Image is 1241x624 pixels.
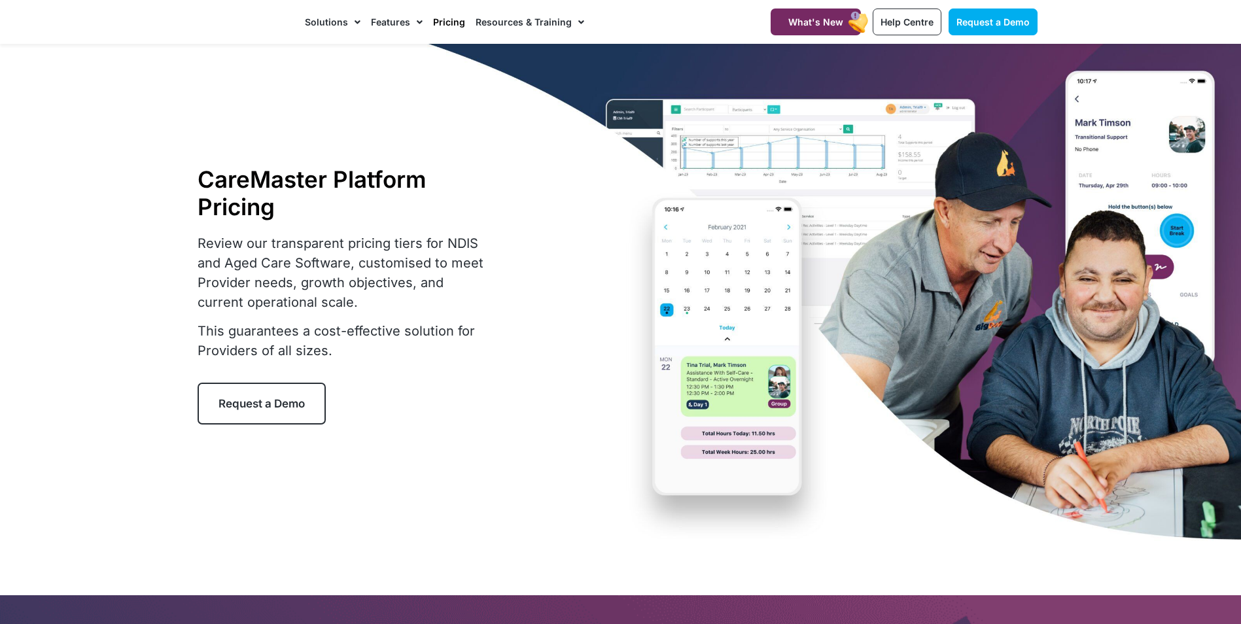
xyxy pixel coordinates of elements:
a: Help Centre [873,9,941,35]
a: Request a Demo [949,9,1038,35]
h1: CareMaster Platform Pricing [198,165,492,220]
a: What's New [771,9,861,35]
span: Request a Demo [956,16,1030,27]
span: Help Centre [881,16,934,27]
p: Review our transparent pricing tiers for NDIS and Aged Care Software, customised to meet Provider... [198,234,492,312]
span: Request a Demo [218,397,305,410]
span: What's New [788,16,843,27]
img: CareMaster Logo [204,12,292,32]
a: Request a Demo [198,383,326,425]
p: This guarantees a cost-effective solution for Providers of all sizes. [198,321,492,360]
